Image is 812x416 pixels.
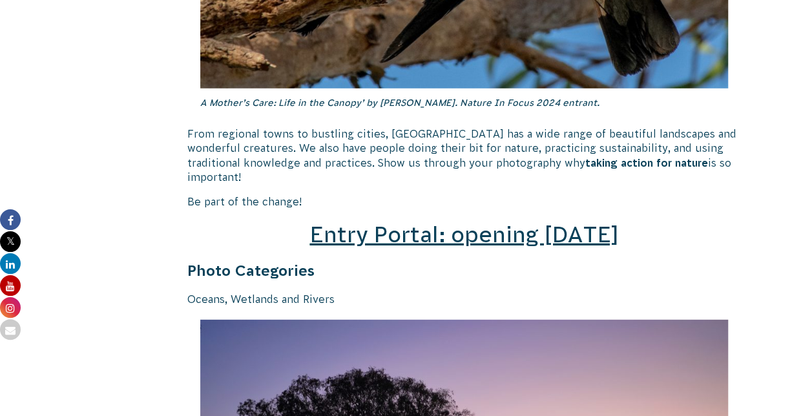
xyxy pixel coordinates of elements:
[200,98,599,108] em: A Mother’s Care: Life in the Canopy’ by [PERSON_NAME]. Nature In Focus 2024 entrant.
[585,157,708,169] strong: taking action for nature
[187,127,742,185] p: From regional towns to bustling cities, [GEOGRAPHIC_DATA] has a wide range of beautiful landscape...
[187,194,742,209] p: Be part of the change!
[309,222,618,247] a: Entry Portal: opening [DATE]
[187,292,742,306] p: Oceans, Wetlands and Rivers
[187,262,315,279] strong: Photo Categories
